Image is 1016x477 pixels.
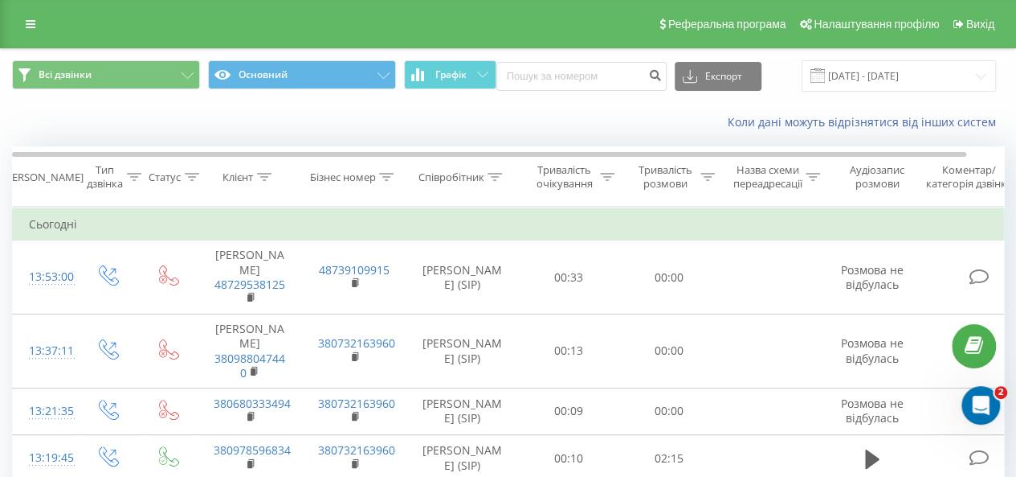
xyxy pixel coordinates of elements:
[668,18,786,31] span: Реферальна програма
[619,241,720,315] td: 00:00
[318,335,395,351] a: 380732163960
[994,386,1007,399] span: 2
[309,171,375,184] div: Бізнес номер
[841,396,904,426] span: Розмова не відбулась
[29,261,61,293] div: 13:53:00
[406,315,519,389] td: [PERSON_NAME] (SIP)
[198,241,302,315] td: [PERSON_NAME]
[222,171,253,184] div: Клієнт
[418,171,484,184] div: Співробітник
[39,68,92,81] span: Всі дзвінки
[519,315,619,389] td: 00:13
[619,388,720,434] td: 00:00
[214,351,285,380] a: 380988047440
[728,114,1004,130] a: Коли дані можуть відрізнятися вiд інших систем
[838,163,916,191] div: Аудіозапис розмови
[214,442,291,458] a: 380978596834
[675,62,761,91] button: Експорт
[532,163,596,191] div: Тривалість очікування
[966,18,994,31] span: Вихід
[841,335,904,365] span: Розмова не відбулась
[406,241,519,315] td: [PERSON_NAME] (SIP)
[319,262,390,278] a: 48739109915
[208,60,396,89] button: Основний
[633,163,696,191] div: Тривалість розмови
[29,335,61,367] div: 13:37:11
[406,388,519,434] td: [PERSON_NAME] (SIP)
[214,396,291,411] a: 380680333494
[435,69,467,80] span: Графік
[814,18,939,31] span: Налаштування профілю
[318,396,395,411] a: 380732163960
[961,386,1000,425] iframe: Intercom live chat
[404,60,496,89] button: Графік
[214,277,285,292] a: 48729538125
[149,171,181,184] div: Статус
[619,315,720,389] td: 00:00
[29,396,61,427] div: 13:21:35
[519,388,619,434] td: 00:09
[732,163,802,191] div: Назва схеми переадресації
[12,60,200,89] button: Всі дзвінки
[198,315,302,389] td: [PERSON_NAME]
[318,442,395,458] a: 380732163960
[2,171,84,184] div: [PERSON_NAME]
[519,241,619,315] td: 00:33
[29,442,61,474] div: 13:19:45
[922,163,1016,191] div: Коментар/категорія дзвінка
[841,262,904,292] span: Розмова не відбулась
[496,62,667,91] input: Пошук за номером
[87,163,123,191] div: Тип дзвінка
